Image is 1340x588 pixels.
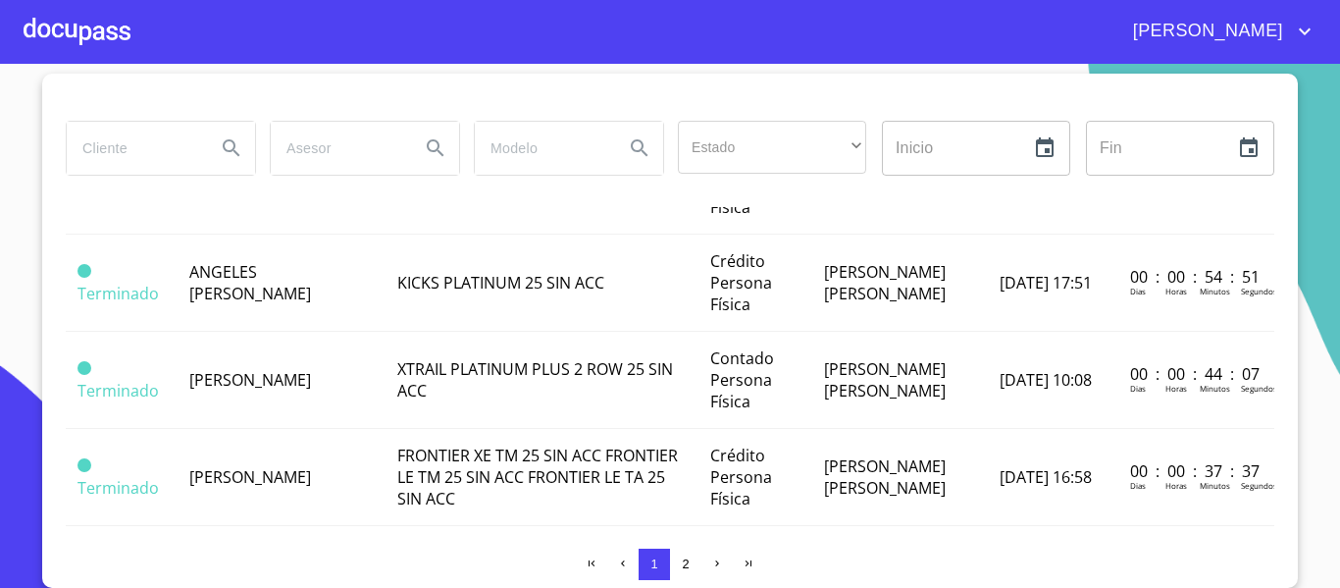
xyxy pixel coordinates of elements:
[77,380,159,401] span: Terminado
[1130,286,1146,296] p: Dias
[271,122,404,175] input: search
[616,125,663,172] button: Search
[1000,272,1092,294] span: [DATE] 17:51
[710,347,774,412] span: Contado Persona Física
[189,466,311,488] span: [PERSON_NAME]
[1241,383,1277,394] p: Segundos
[1130,363,1263,385] p: 00 : 00 : 44 : 07
[682,557,689,571] span: 2
[1200,480,1230,491] p: Minutos
[1165,286,1187,296] p: Horas
[1165,383,1187,394] p: Horas
[710,445,772,509] span: Crédito Persona Física
[1130,383,1146,394] p: Dias
[1165,480,1187,491] p: Horas
[189,261,311,304] span: ANGELES [PERSON_NAME]
[670,549,701,580] button: 2
[67,122,200,175] input: search
[1118,16,1316,47] button: account of current user
[678,121,866,174] div: ​
[475,122,608,175] input: search
[77,477,159,499] span: Terminado
[77,283,159,304] span: Terminado
[1130,460,1263,482] p: 00 : 00 : 37 : 37
[208,125,255,172] button: Search
[77,458,91,472] span: Terminado
[824,358,946,401] span: [PERSON_NAME] [PERSON_NAME]
[1130,480,1146,491] p: Dias
[639,549,670,580] button: 1
[1200,286,1230,296] p: Minutos
[77,264,91,278] span: Terminado
[710,250,772,315] span: Crédito Persona Física
[650,557,657,571] span: 1
[77,361,91,375] span: Terminado
[189,369,311,391] span: [PERSON_NAME]
[1118,16,1293,47] span: [PERSON_NAME]
[1130,266,1263,288] p: 00 : 00 : 54 : 51
[824,455,946,499] span: [PERSON_NAME] [PERSON_NAME]
[824,261,946,304] span: [PERSON_NAME] [PERSON_NAME]
[1241,286,1277,296] p: Segundos
[1000,369,1092,391] span: [DATE] 10:08
[1241,480,1277,491] p: Segundos
[397,445,678,509] span: FRONTIER XE TM 25 SIN ACC FRONTIER LE TM 25 SIN ACC FRONTIER LE TA 25 SIN ACC
[412,125,459,172] button: Search
[1000,466,1092,488] span: [DATE] 16:58
[397,272,604,294] span: KICKS PLATINUM 25 SIN ACC
[397,358,673,401] span: XTRAIL PLATINUM PLUS 2 ROW 25 SIN ACC
[1200,383,1230,394] p: Minutos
